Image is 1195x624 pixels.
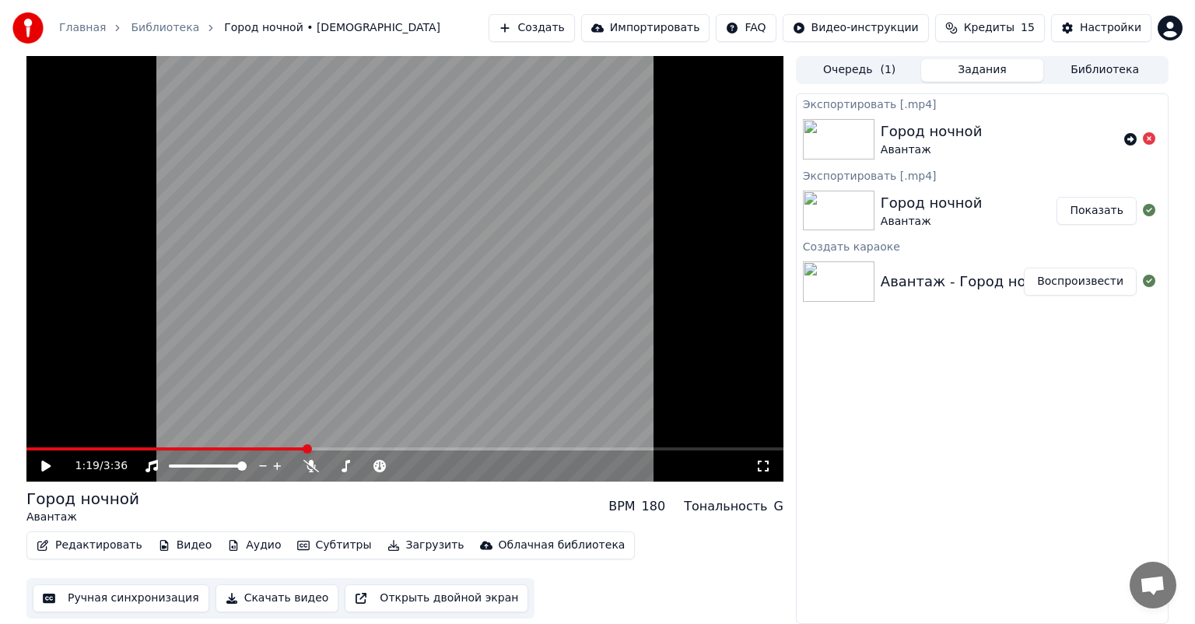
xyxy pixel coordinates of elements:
button: Открыть двойной экран [345,584,528,612]
button: Импортировать [581,14,710,42]
button: Библиотека [1043,59,1166,82]
div: Город ночной [26,488,139,510]
button: FAQ [716,14,776,42]
div: BPM [608,497,635,516]
span: 15 [1021,20,1035,36]
button: Аудио [221,535,287,556]
button: Создать [489,14,574,42]
button: Субтитры [291,535,378,556]
div: Экспортировать [.mp4] [797,94,1168,113]
nav: breadcrumb [59,20,440,36]
div: / [75,458,113,474]
button: Видео [152,535,219,556]
button: Воспроизвести [1024,268,1137,296]
button: Показать [1057,197,1137,225]
span: 1:19 [75,458,100,474]
div: Авантаж - Город ночной [881,271,1061,293]
div: Создать караоке [797,237,1168,255]
div: 180 [642,497,666,516]
button: Кредиты15 [935,14,1045,42]
button: Задания [921,59,1044,82]
span: Кредиты [964,20,1015,36]
img: youka [12,12,44,44]
div: Город ночной [881,121,983,142]
div: G [773,497,783,516]
div: Настройки [1080,20,1141,36]
button: Настройки [1051,14,1151,42]
span: 3:36 [103,458,128,474]
button: Загрузить [381,535,471,556]
div: Авантаж [881,214,983,230]
button: Ручная синхронизация [33,584,209,612]
a: Открытый чат [1130,562,1176,608]
div: Авантаж [26,510,139,525]
span: ( 1 ) [880,62,895,78]
div: Город ночной [881,192,983,214]
div: Авантаж [881,142,983,158]
button: Видео-инструкции [783,14,929,42]
button: Скачать видео [216,584,339,612]
a: Главная [59,20,106,36]
div: Экспортировать [.mp4] [797,166,1168,184]
span: Город ночной • [DEMOGRAPHIC_DATA] [224,20,440,36]
button: Редактировать [30,535,149,556]
div: Облачная библиотека [499,538,626,553]
button: Очередь [798,59,921,82]
a: Библиотека [131,20,199,36]
div: Тональность [684,497,767,516]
